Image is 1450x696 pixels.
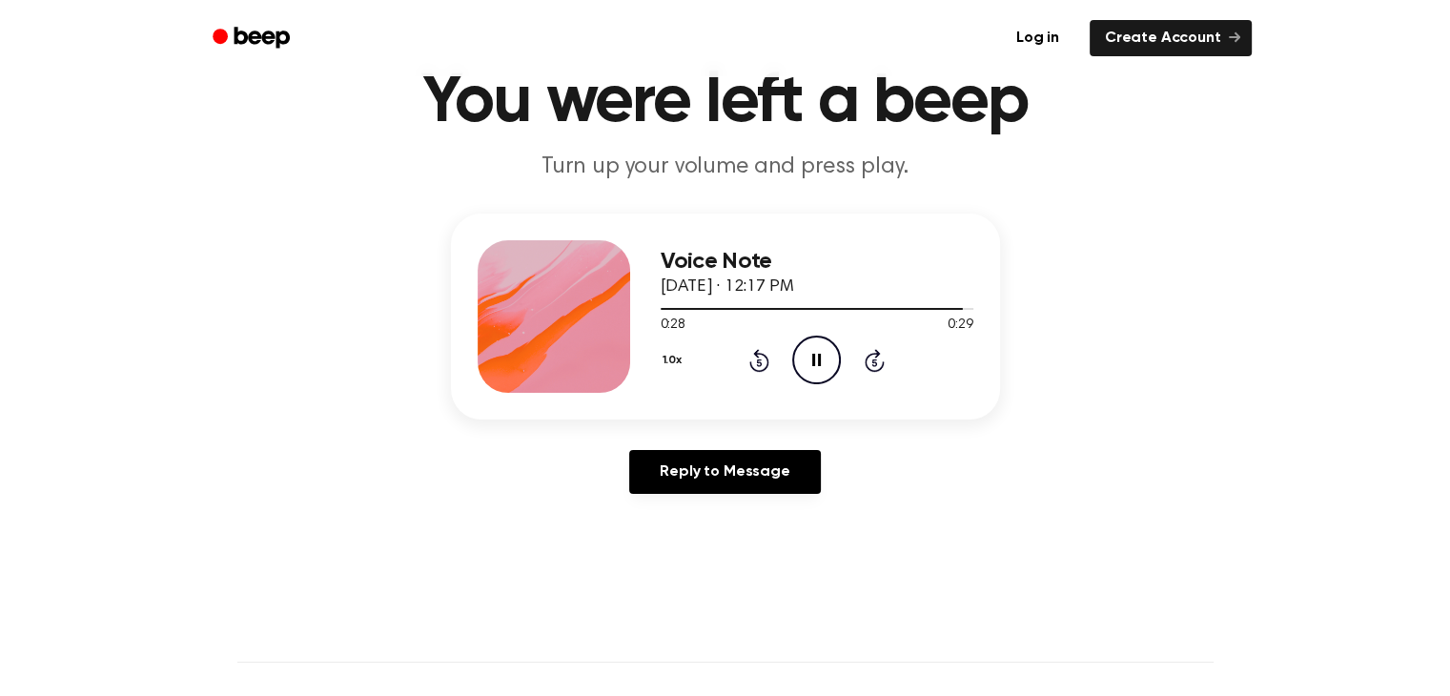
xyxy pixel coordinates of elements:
h3: Voice Note [661,249,973,275]
a: Log in [997,16,1078,60]
span: 0:28 [661,316,685,336]
a: Create Account [1090,20,1252,56]
span: 0:29 [948,316,972,336]
a: Beep [199,20,307,57]
button: 1.0x [661,344,689,377]
span: [DATE] · 12:17 PM [661,278,794,296]
p: Turn up your volume and press play. [359,152,1092,183]
a: Reply to Message [629,450,820,494]
h1: You were left a beep [237,68,1214,136]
